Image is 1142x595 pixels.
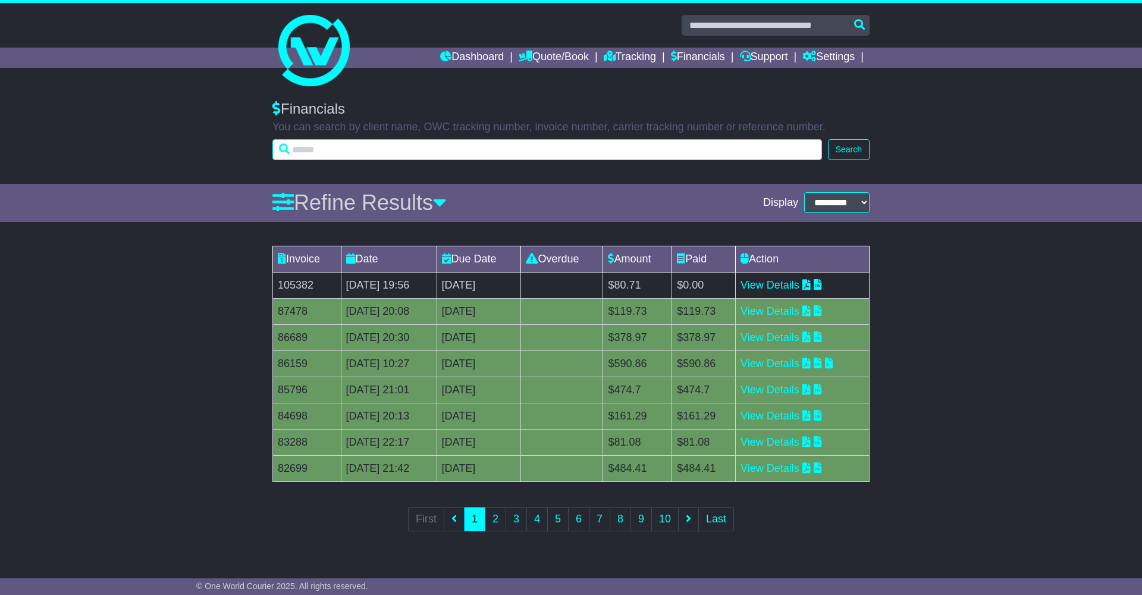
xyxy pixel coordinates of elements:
[698,507,734,531] a: Last
[672,246,736,272] td: Paid
[272,101,870,118] div: Financials
[437,377,521,403] td: [DATE]
[506,507,527,531] a: 3
[589,507,610,531] a: 7
[763,196,798,209] span: Display
[603,324,672,350] td: $378.97
[437,429,521,455] td: [DATE]
[437,324,521,350] td: [DATE]
[547,507,569,531] a: 5
[741,279,799,291] a: View Details
[741,462,799,474] a: View Details
[440,48,504,68] a: Dashboard
[672,429,736,455] td: $81.08
[341,272,437,298] td: [DATE] 19:56
[273,429,341,455] td: 83288
[341,246,437,272] td: Date
[273,455,341,481] td: 82699
[437,272,521,298] td: [DATE]
[651,507,679,531] a: 10
[272,121,870,134] p: You can search by client name, OWC tracking number, invoice number, carrier tracking number or re...
[603,272,672,298] td: $80.71
[521,246,603,272] td: Overdue
[802,48,855,68] a: Settings
[671,48,725,68] a: Financials
[526,507,548,531] a: 4
[603,403,672,429] td: $161.29
[519,48,589,68] a: Quote/Book
[672,324,736,350] td: $378.97
[741,410,799,422] a: View Details
[672,272,736,298] td: $0.00
[272,190,447,215] a: Refine Results
[437,350,521,377] td: [DATE]
[672,455,736,481] td: $484.41
[341,429,437,455] td: [DATE] 22:17
[273,350,341,377] td: 86159
[741,384,799,396] a: View Details
[341,350,437,377] td: [DATE] 10:27
[273,246,341,272] td: Invoice
[741,305,799,317] a: View Details
[341,377,437,403] td: [DATE] 21:01
[603,455,672,481] td: $484.41
[741,358,799,369] a: View Details
[273,272,341,298] td: 105382
[273,324,341,350] td: 86689
[603,429,672,455] td: $81.08
[568,507,589,531] a: 6
[603,298,672,324] td: $119.73
[828,139,870,160] button: Search
[741,436,799,448] a: View Details
[604,48,656,68] a: Tracking
[603,377,672,403] td: $474.7
[740,48,788,68] a: Support
[341,298,437,324] td: [DATE] 20:08
[437,455,521,481] td: [DATE]
[437,246,521,272] td: Due Date
[437,298,521,324] td: [DATE]
[437,403,521,429] td: [DATE]
[736,246,870,272] td: Action
[464,507,485,531] a: 1
[485,507,506,531] a: 2
[630,507,652,531] a: 9
[273,377,341,403] td: 85796
[741,331,799,343] a: View Details
[341,324,437,350] td: [DATE] 20:30
[672,403,736,429] td: $161.29
[196,581,368,591] span: © One World Courier 2025. All rights reserved.
[603,246,672,272] td: Amount
[341,403,437,429] td: [DATE] 20:13
[672,298,736,324] td: $119.73
[672,350,736,377] td: $590.86
[610,507,631,531] a: 8
[273,403,341,429] td: 84698
[341,455,437,481] td: [DATE] 21:42
[603,350,672,377] td: $590.86
[672,377,736,403] td: $474.7
[273,298,341,324] td: 87478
